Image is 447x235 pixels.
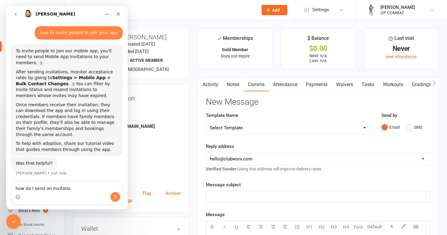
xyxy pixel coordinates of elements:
[82,148,181,154] strong: [STREET_ADDRESS]
[104,186,114,196] button: Send a message…
[217,36,221,41] i: ✓
[340,221,352,233] button: H4
[82,111,181,117] strong: [PERSON_NAME]
[80,6,254,14] input: Search...
[5,38,117,150] div: To invite people to join our mobile app, you'll need to send Mobile App Invitations to your membe...
[9,188,14,193] button: Emoji picker
[312,3,329,17] span: Settings
[206,112,238,119] label: Template Name
[82,160,181,166] strong: -
[206,181,241,188] label: Message subject
[33,55,37,60] a: Source reference 5495677:
[82,136,181,142] strong: 0422365300
[380,10,415,16] div: GP COMBAT
[143,190,151,197] a: Flag
[33,24,112,30] div: how to invite people to join your app
[262,5,287,15] button: Add
[78,34,184,40] h3: [PERSON_NAME]
[82,124,181,129] strong: [EMAIL_ADDRESS][DOMAIN_NAME]
[303,221,316,233] button: H1
[222,47,248,52] strong: Gold Member
[307,34,329,45] div: $ Balance
[130,58,163,63] span: Active member
[121,41,155,47] time: Activated [DATE]
[6,214,21,229] iframe: Intercom live chat
[365,4,377,16] img: thumb_image1750126119.png
[272,8,280,12] span: Add
[5,38,117,151] div: Toby says…
[10,69,105,80] b: Settings > Mobile App > Bulk Contact Changes
[206,97,431,107] h3: New Message
[206,167,322,171] span: Using this address will improve delivery rates.
[81,93,181,102] h3: Contact information
[381,121,400,133] button: Email
[269,78,302,92] a: Attendance
[287,45,350,52] div: $0.00
[6,6,128,209] iframe: Intercom live chat
[10,135,112,146] div: To help with adoption, share our tutorial video that guides members through using the app.
[206,211,225,218] label: Message
[328,221,340,233] button: H3
[81,225,181,232] h3: Wallet
[82,173,181,178] strong: [DATE]
[82,143,181,149] div: Address
[10,42,112,60] div: To invite people to join our mobile app, you'll need to send Mobile App Invitations to your members.
[366,223,384,231] input: Default
[406,121,422,133] button: SMS
[10,154,47,160] div: Was that helpful?
[10,96,112,132] div: Once members receive their invitation, they can download the app and log in using their credentia...
[352,221,364,233] button: Font
[206,143,234,150] label: Reply address
[82,131,181,136] div: Mobile Number
[389,34,414,45] div: Last visit
[370,45,433,52] div: Never
[302,78,332,92] a: Payments
[82,167,181,173] div: Date of Birth
[5,151,52,164] div: Was that helpful?[PERSON_NAME] • Just now
[10,63,112,93] div: After sending invitations, monitor acceptance rates by going to . You can filter by Invite Status...
[82,155,181,161] div: Member Number
[5,176,116,186] textarea: Message…
[8,204,64,218] a: What's New1
[18,208,40,213] div: What's New
[223,78,244,92] a: Notes
[65,76,70,81] a: Source reference 6975550:
[332,78,357,92] a: Waivers
[206,167,237,171] strong: Verified Sender:
[235,224,238,230] span: U
[287,53,350,63] p: Next: n/a Last: n/a
[316,221,328,233] button: H2
[386,221,398,233] button: A
[82,180,181,185] div: Location
[230,221,243,233] button: U
[121,49,149,54] time: Added [DATE]
[82,106,181,112] div: Owner
[386,54,417,59] a: view attendance
[82,118,181,124] div: Email
[43,208,48,213] span: 1
[5,151,117,177] div: Toby says…
[29,20,117,33] div: how to invite people to join your app
[381,112,397,119] label: Send by
[165,190,181,197] a: Archive
[357,78,379,92] a: Tasks
[121,67,169,72] span: [DEMOGRAPHIC_DATA]
[221,54,250,58] span: Does not expire
[198,78,223,92] a: Activity
[217,34,253,46] div: Memberships
[244,78,269,92] a: Comms
[380,5,415,10] div: [PERSON_NAME]
[10,165,61,169] div: [PERSON_NAME] • Just now
[379,78,407,92] a: Workouts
